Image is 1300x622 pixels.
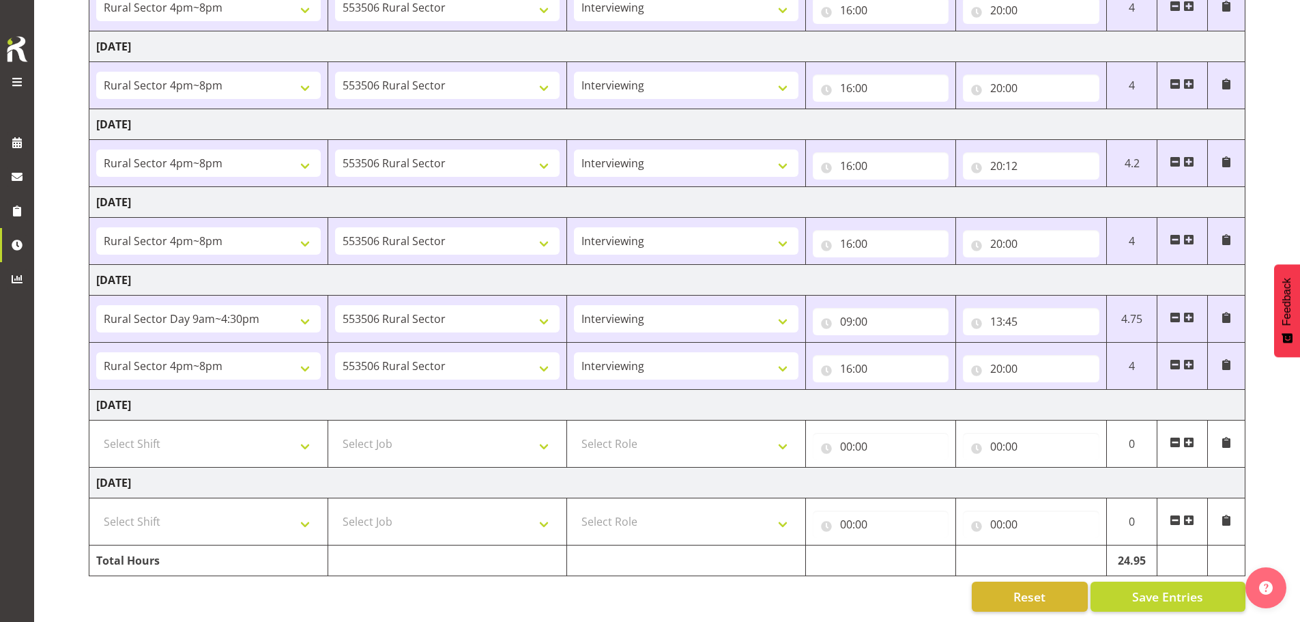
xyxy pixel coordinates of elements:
button: Save Entries [1090,582,1245,612]
td: 0 [1107,498,1157,546]
span: Feedback [1281,278,1293,326]
input: Click to select... [813,152,949,180]
td: 4.2 [1107,140,1157,187]
input: Click to select... [963,230,1099,257]
input: Click to select... [813,433,949,460]
td: 4 [1107,218,1157,265]
td: [DATE] [89,265,1245,296]
button: Feedback - Show survey [1274,264,1300,357]
input: Click to select... [813,355,949,382]
input: Click to select... [813,308,949,335]
td: Total Hours [89,546,328,576]
td: [DATE] [89,109,1245,140]
td: 4.75 [1107,296,1157,343]
input: Click to select... [813,511,949,538]
img: help-xxl-2.png [1259,581,1273,595]
td: 24.95 [1107,546,1157,576]
input: Click to select... [963,74,1099,102]
input: Click to select... [963,152,1099,180]
td: [DATE] [89,468,1245,498]
td: [DATE] [89,31,1245,62]
td: 0 [1107,421,1157,468]
td: [DATE] [89,187,1245,218]
input: Click to select... [963,433,1099,460]
input: Click to select... [813,230,949,257]
input: Click to select... [963,511,1099,538]
input: Click to select... [963,308,1099,335]
input: Click to select... [813,74,949,102]
td: 4 [1107,62,1157,109]
input: Click to select... [963,355,1099,382]
td: 4 [1107,343,1157,390]
span: Reset [1013,588,1045,606]
span: Save Entries [1132,588,1203,606]
img: Rosterit icon logo [3,34,31,64]
td: [DATE] [89,390,1245,421]
button: Reset [972,582,1088,612]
